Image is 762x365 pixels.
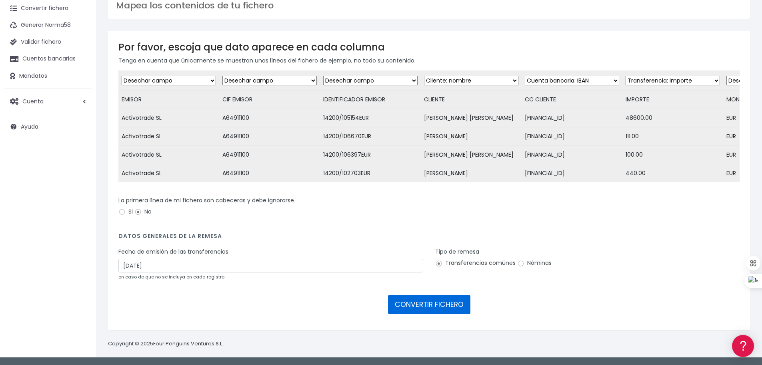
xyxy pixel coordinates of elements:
td: [PERSON_NAME] [PERSON_NAME] [421,109,522,127]
td: IDENTIFICADOR EMISOR [320,91,421,109]
td: Activotrade SL [118,109,219,127]
td: [FINANCIAL_ID] [522,164,622,183]
td: [FINANCIAL_ID] [522,146,622,164]
a: API [8,205,152,217]
td: A64911100 [219,164,320,183]
label: Transferencias comúnes [435,259,516,267]
td: 14200/105154EUR [320,109,421,127]
td: CLIENTE [421,91,522,109]
span: Cuenta [22,97,44,105]
td: EMISOR [118,91,219,109]
td: A64911100 [219,127,320,146]
a: Cuentas bancarias [4,50,92,67]
label: La primera línea de mi fichero son cabeceras y debe ignorarse [118,196,294,205]
div: Convertir ficheros [8,89,152,96]
td: 100.00 [622,146,723,164]
td: CC CLIENTE [522,91,622,109]
p: Copyright © 2025 . [108,340,224,348]
button: Contáctanos [8,214,152,228]
a: Cuenta [4,93,92,110]
a: Four Penguins Ventures S.L. [153,340,223,347]
h4: Datos generales de la remesa [118,233,740,244]
td: CIF EMISOR [219,91,320,109]
a: Videotutoriales [8,126,152,139]
label: Tipo de remesa [435,248,479,256]
a: Perfiles de empresas [8,139,152,151]
td: 48600.00 [622,109,723,127]
td: [PERSON_NAME] [PERSON_NAME] [421,146,522,164]
td: IMPORTE [622,91,723,109]
a: Formatos [8,101,152,114]
label: Fecha de emisión de las transferencias [118,248,228,256]
h3: Por favor, escoja que dato aparece en cada columna [118,41,740,53]
td: A64911100 [219,146,320,164]
a: Validar fichero [4,34,92,50]
button: CONVERTIR FICHERO [388,295,470,314]
td: [FINANCIAL_ID] [522,109,622,127]
a: Problemas habituales [8,114,152,126]
div: Facturación [8,159,152,167]
td: 14200/102703EUR [320,164,421,183]
label: No [134,208,152,216]
span: Ayuda [21,123,38,131]
td: A64911100 [219,109,320,127]
div: Programadores [8,192,152,200]
a: General [8,172,152,184]
p: Tenga en cuenta que únicamente se muestran unas líneas del fichero de ejemplo, no todo su contenido. [118,56,740,65]
td: 14200/106397EUR [320,146,421,164]
td: Activotrade SL [118,127,219,146]
label: Si [118,208,133,216]
a: Generar Norma58 [4,17,92,34]
a: POWERED BY ENCHANT [110,231,154,238]
div: Información general [8,56,152,63]
td: 440.00 [622,164,723,183]
td: Activotrade SL [118,146,219,164]
td: [FINANCIAL_ID] [522,127,622,146]
td: [PERSON_NAME] [421,164,522,183]
td: Activotrade SL [118,164,219,183]
small: en caso de que no se incluya en cada registro [118,274,224,280]
a: Mandatos [4,68,92,85]
label: Nóminas [517,259,552,267]
a: Ayuda [4,118,92,135]
td: 14200/106670EUR [320,127,421,146]
td: [PERSON_NAME] [421,127,522,146]
h3: Mapea los contenidos de tu fichero [116,0,742,11]
td: 111.00 [622,127,723,146]
a: Información general [8,68,152,81]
